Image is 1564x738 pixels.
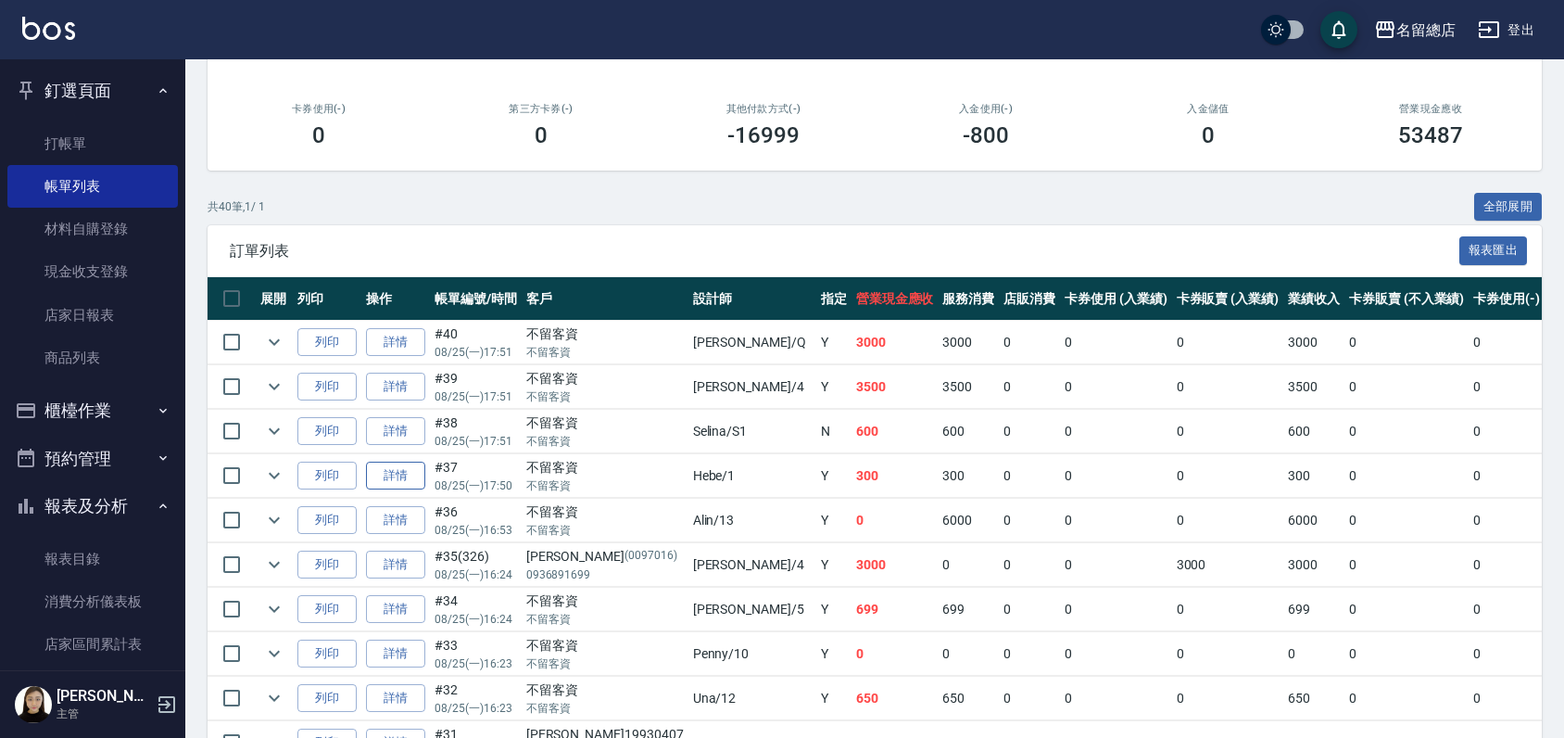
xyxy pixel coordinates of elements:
th: 客戶 [522,277,688,321]
td: 0 [1060,499,1172,542]
td: 3000 [1283,543,1344,587]
button: 列印 [297,417,357,446]
p: 08/25 (一) 16:53 [435,522,517,539]
td: Y [816,632,851,676]
p: 共 40 筆, 1 / 1 [208,198,265,215]
button: expand row [260,551,288,579]
button: 報表及分析 [7,482,178,530]
td: #38 [430,410,522,453]
div: 不留客資 [526,458,684,477]
a: 詳情 [366,595,425,624]
td: 0 [999,677,1060,720]
div: 不留客資 [526,592,684,611]
td: #40 [430,321,522,364]
td: 3500 [851,365,939,409]
h3: -800 [963,122,1009,148]
p: 不留客資 [526,611,684,628]
td: 3000 [938,321,999,364]
td: 600 [851,410,939,453]
p: 0936891699 [526,566,684,583]
button: 列印 [297,595,357,624]
td: N [816,410,851,453]
button: 列印 [297,328,357,357]
span: 訂單列表 [230,242,1459,261]
div: 不留客資 [526,636,684,655]
td: 3000 [851,321,939,364]
td: Y [816,454,851,498]
th: 設計師 [688,277,816,321]
td: 0 [938,543,999,587]
td: #39 [430,365,522,409]
td: 0 [1469,454,1545,498]
td: 699 [938,588,999,631]
h3: 53487 [1398,122,1463,148]
a: 報表目錄 [7,538,178,580]
button: 列印 [297,684,357,713]
p: 不留客資 [526,388,684,405]
td: #34 [430,588,522,631]
h2: 卡券使用(-) [230,103,408,115]
td: Selina /S1 [688,410,816,453]
a: 詳情 [366,684,425,713]
td: 0 [999,632,1060,676]
td: 0 [999,321,1060,364]
td: [PERSON_NAME] /Q [688,321,816,364]
p: 08/25 (一) 17:51 [435,433,517,450]
button: save [1320,11,1357,48]
td: 0 [999,543,1060,587]
td: 0 [1060,365,1172,409]
h2: 入金使用(-) [897,103,1075,115]
td: 0 [1344,543,1469,587]
h3: -16999 [727,122,800,148]
td: 0 [1060,410,1172,453]
td: 0 [1469,588,1545,631]
th: 店販消費 [999,277,1060,321]
td: 0 [1172,632,1284,676]
a: 消費分析儀表板 [7,580,178,623]
th: 展開 [256,277,293,321]
td: 0 [1344,410,1469,453]
a: 詳情 [366,328,425,357]
td: [PERSON_NAME] /5 [688,588,816,631]
td: 0 [938,632,999,676]
a: 打帳單 [7,122,178,165]
td: 650 [938,677,999,720]
button: 釘選頁面 [7,67,178,115]
td: 0 [1060,321,1172,364]
h2: 第三方卡券(-) [452,103,630,115]
button: expand row [260,640,288,668]
h3: 0 [1202,122,1215,148]
a: 詳情 [366,551,425,579]
p: 08/25 (一) 16:24 [435,611,517,628]
td: #33 [430,632,522,676]
button: 列印 [297,640,357,668]
button: 預約管理 [7,435,178,483]
th: 卡券販賣 (不入業績) [1344,277,1469,321]
button: expand row [260,595,288,623]
td: 0 [999,410,1060,453]
td: 0 [1344,454,1469,498]
td: #36 [430,499,522,542]
td: 0 [1344,632,1469,676]
td: 3500 [938,365,999,409]
div: 不留客資 [526,681,684,700]
th: 帳單編號/時間 [430,277,522,321]
td: #35 (326) [430,543,522,587]
a: 詳情 [366,506,425,535]
td: 0 [1469,365,1545,409]
button: 列印 [297,506,357,535]
img: Logo [22,17,75,40]
button: 列印 [297,462,357,490]
td: 3000 [851,543,939,587]
td: 699 [1283,588,1344,631]
td: 600 [1283,410,1344,453]
td: 300 [1283,454,1344,498]
td: [PERSON_NAME] /4 [688,365,816,409]
p: 主管 [57,706,151,722]
td: 0 [1172,588,1284,631]
a: 詳情 [366,640,425,668]
th: 卡券使用 (入業績) [1060,277,1172,321]
th: 列印 [293,277,361,321]
a: 材料自購登錄 [7,208,178,250]
a: 商品列表 [7,337,178,379]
